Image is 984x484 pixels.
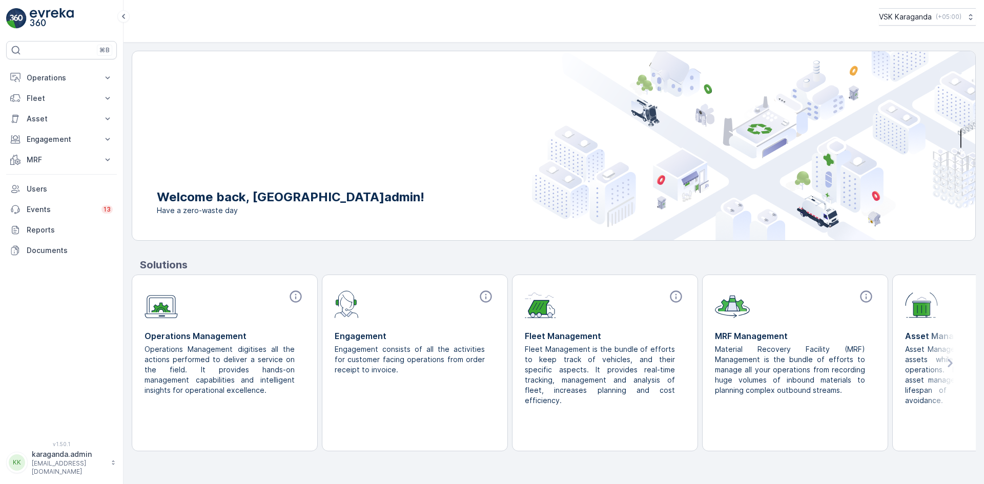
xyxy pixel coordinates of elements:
[6,8,27,29] img: logo
[335,330,495,342] p: Engagement
[27,93,96,103] p: Fleet
[6,199,117,220] a: Events13
[6,179,117,199] a: Users
[145,289,178,319] img: module-icon
[905,289,938,318] img: module-icon
[27,73,96,83] p: Operations
[525,330,685,342] p: Fleet Management
[6,68,117,88] button: Operations
[6,441,117,447] span: v 1.50.1
[27,114,96,124] p: Asset
[32,459,106,476] p: [EMAIL_ADDRESS][DOMAIN_NAME]
[715,344,867,395] p: Material Recovery Facility (MRF) Management is the bundle of efforts to manage all your operation...
[104,205,111,214] p: 13
[145,330,305,342] p: Operations Management
[525,289,556,318] img: module-icon
[6,449,117,476] button: KKkaraganda.admin[EMAIL_ADDRESS][DOMAIN_NAME]
[6,129,117,150] button: Engagement
[99,46,110,54] p: ⌘B
[9,454,25,471] div: KK
[525,344,677,406] p: Fleet Management is the bundle of efforts to keep track of vehicles, and their specific aspects. ...
[6,220,117,240] a: Reports
[879,8,976,26] button: VSK Karaganda(+05:00)
[335,289,359,318] img: module-icon
[145,344,297,395] p: Operations Management digitises all the actions performed to deliver a service on the field. It p...
[27,204,95,215] p: Events
[879,12,932,22] p: VSK Karaganda
[532,51,975,240] img: city illustration
[335,344,487,375] p: Engagement consists of all the activities for customer facing operations from order receipt to in...
[27,155,96,165] p: MRF
[27,134,96,144] p: Engagement
[6,109,117,129] button: Asset
[140,257,976,272] p: Solutions
[157,189,424,205] p: Welcome back, [GEOGRAPHIC_DATA]admin!
[936,13,961,21] p: ( +05:00 )
[715,330,875,342] p: MRF Management
[6,240,117,261] a: Documents
[6,88,117,109] button: Fleet
[30,8,74,29] img: logo_light-DOdMpM7g.png
[715,289,750,318] img: module-icon
[27,225,113,235] p: Reports
[27,245,113,256] p: Documents
[157,205,424,216] span: Have a zero-waste day
[6,150,117,170] button: MRF
[32,449,106,459] p: karaganda.admin
[27,184,113,194] p: Users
